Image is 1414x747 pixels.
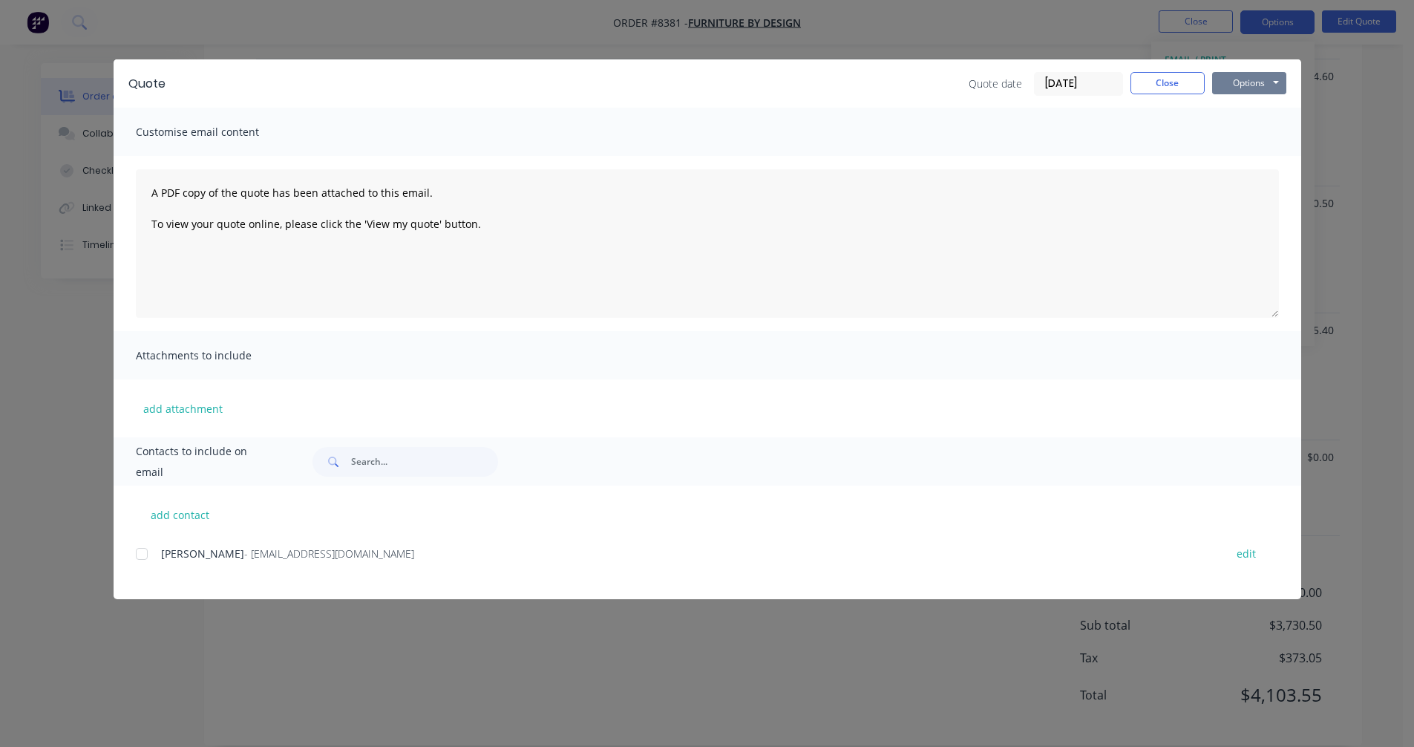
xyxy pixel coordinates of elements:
[136,169,1279,318] textarea: A PDF copy of the quote has been attached to this email. To view your quote online, please click ...
[969,76,1022,91] span: Quote date
[351,447,498,477] input: Search...
[1228,544,1265,564] button: edit
[161,547,244,561] span: [PERSON_NAME]
[136,122,299,143] span: Customise email content
[1130,72,1205,94] button: Close
[136,345,299,366] span: Attachments to include
[136,397,230,420] button: add attachment
[1212,72,1286,94] button: Options
[244,547,414,561] span: - [EMAIL_ADDRESS][DOMAIN_NAME]
[128,75,166,93] div: Quote
[136,441,276,483] span: Contacts to include on email
[136,503,225,526] button: add contact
